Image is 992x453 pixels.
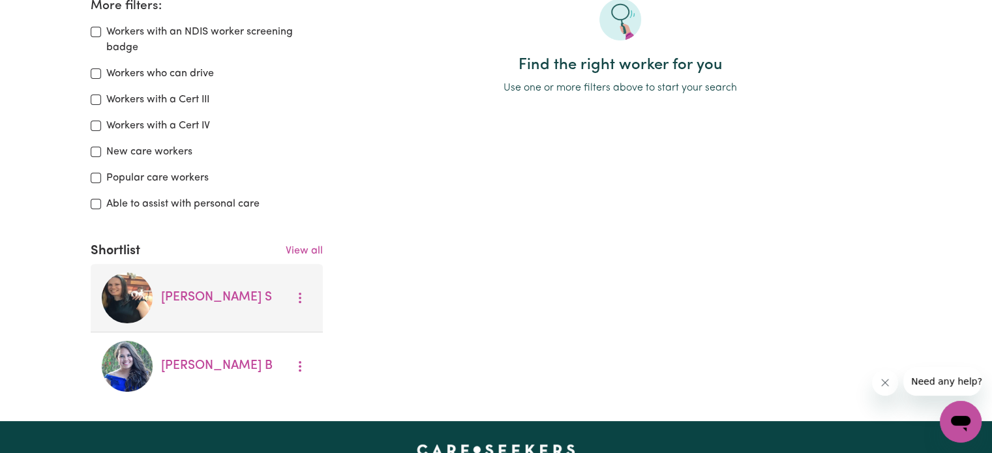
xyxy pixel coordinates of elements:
img: Andrea B [101,340,153,392]
iframe: Close message [872,370,898,396]
img: Hayley Jeanne S [101,272,153,324]
span: Need any help? [8,9,79,20]
a: [PERSON_NAME] S [161,291,272,304]
h2: Find the right worker for you [338,56,901,75]
iframe: Button to launch messaging window [940,401,982,443]
iframe: Message from company [903,367,982,396]
button: More options [288,357,312,377]
label: Popular care workers [106,170,209,186]
p: Use one or more filters above to start your search [338,80,901,96]
label: New care workers [106,144,192,160]
label: Able to assist with personal care [106,196,260,212]
label: Workers with an NDIS worker screening badge [106,24,323,55]
label: Workers who can drive [106,66,214,81]
label: Workers with a Cert IV [106,118,210,134]
h2: Shortlist [91,243,140,259]
a: View all [286,246,323,256]
button: More options [288,288,312,308]
label: Workers with a Cert III [106,92,209,108]
a: [PERSON_NAME] B [161,360,273,372]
